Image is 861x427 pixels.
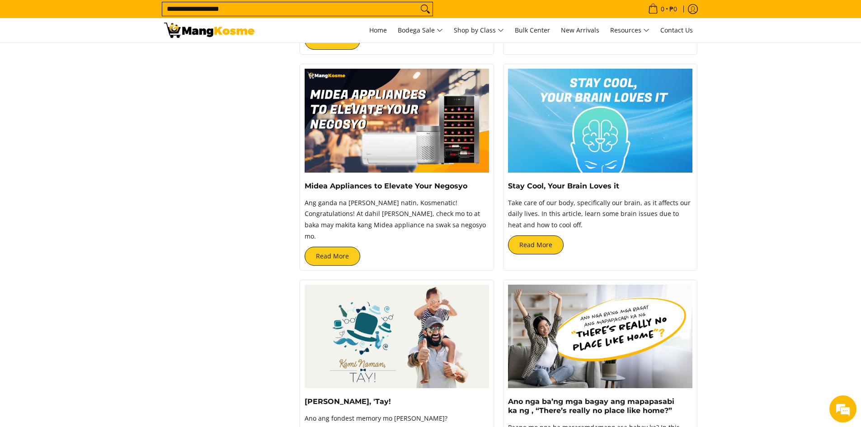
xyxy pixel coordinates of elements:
a: Shop by Class [449,18,508,42]
span: Bodega Sale [398,25,443,36]
span: We're online! [52,114,125,205]
a: Read More [508,235,564,254]
a: Bulk Center [510,18,555,42]
a: Resources [606,18,654,42]
img: Search: 22 results found for &quot;split type inverter&quot; | Mang Kosme [164,23,254,38]
span: Resources [610,25,649,36]
span: Contact Us [660,26,693,34]
div: Minimize live chat window [148,5,170,26]
span: Take care of our body, specifically our brain, as it affects our daily lives. In this article, le... [508,198,691,230]
a: Read More [305,247,360,266]
a: Midea Appliances to Elevate Your Negosyo [305,182,467,190]
span: Home [369,26,387,34]
button: Search [418,2,433,16]
span: New Arrivals [561,26,599,34]
nav: Main Menu [263,18,697,42]
textarea: Type your message and hit 'Enter' [5,247,172,278]
span: • [645,4,680,14]
div: Chat with us now [47,51,152,62]
span: Shop by Class [454,25,504,36]
img: https://mangkosme.com/collections/midea [305,69,489,173]
img: https://mangkosme.com/collections/midea [508,285,692,389]
a: Bodega Sale [393,18,447,42]
span: 0 [659,6,666,12]
a: Ano nga ba’ng mga bagay ang mapapasabi ka ng , “There’s really no place like home?” [508,397,674,415]
a: Stay Cool, Your Brain Loves it [508,182,619,190]
span: Bulk Center [515,26,550,34]
img: Stay Cool, Your Brain Loves it [508,69,692,173]
a: Contact Us [656,18,697,42]
a: Home [365,18,391,42]
a: [PERSON_NAME], 'Tay! [305,397,391,406]
span: Ang ganda na [PERSON_NAME] natin, Kosmenatic! Congratulations! At dahil [PERSON_NAME], check mo t... [305,198,486,240]
img: Kami naman, 'Tay! [305,285,489,389]
span: ₱0 [668,6,678,12]
a: New Arrivals [556,18,604,42]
